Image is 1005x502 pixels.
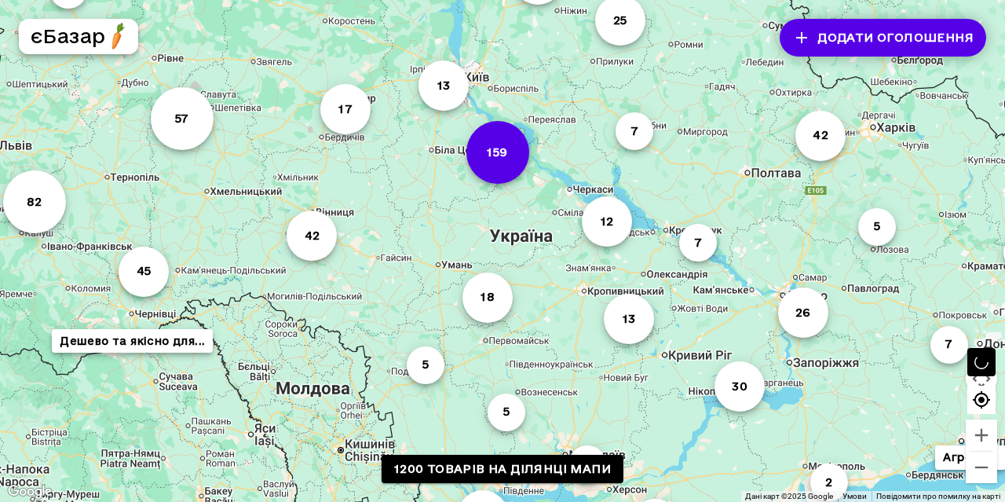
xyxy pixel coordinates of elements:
[31,24,105,49] h5: єБазар
[616,112,653,150] button: 7
[582,196,632,246] button: 12
[418,60,469,111] button: 13
[858,207,896,245] button: 5
[780,19,986,57] button: Додати оголошення
[382,455,623,484] a: 1200 товарів на ділянці мапи
[4,482,56,502] a: Відкрити цю область на Картах Google (відкриється нове вікно)
[19,19,138,54] button: єБазарlogo
[568,445,606,483] button: 6
[462,272,513,322] button: 18
[466,120,529,183] button: 159
[151,87,214,150] button: 57
[876,492,1000,500] a: Повідомити про помилку на карті
[119,246,169,296] button: 45
[287,211,337,261] button: 42
[810,463,848,500] button: 2
[935,445,1005,470] button: Агро Тур
[966,363,997,394] button: Налаштування камери на Картах
[966,420,997,451] button: Збільшити
[966,452,997,483] button: Зменшити
[104,22,131,49] img: logo
[407,346,444,383] button: 5
[52,328,213,353] button: Дешево та якісно для...
[604,294,654,344] button: 13
[795,110,846,160] button: 42
[930,325,968,363] button: 7
[3,170,66,233] button: 82
[488,393,525,431] button: 5
[320,83,371,134] button: 17
[714,361,765,411] button: 30
[679,223,717,261] button: 7
[745,492,833,500] span: Дані карт ©2025 Google
[778,287,828,337] button: 26
[4,482,56,502] img: Google
[842,492,867,500] a: Умови (відкривається в новій вкладці)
